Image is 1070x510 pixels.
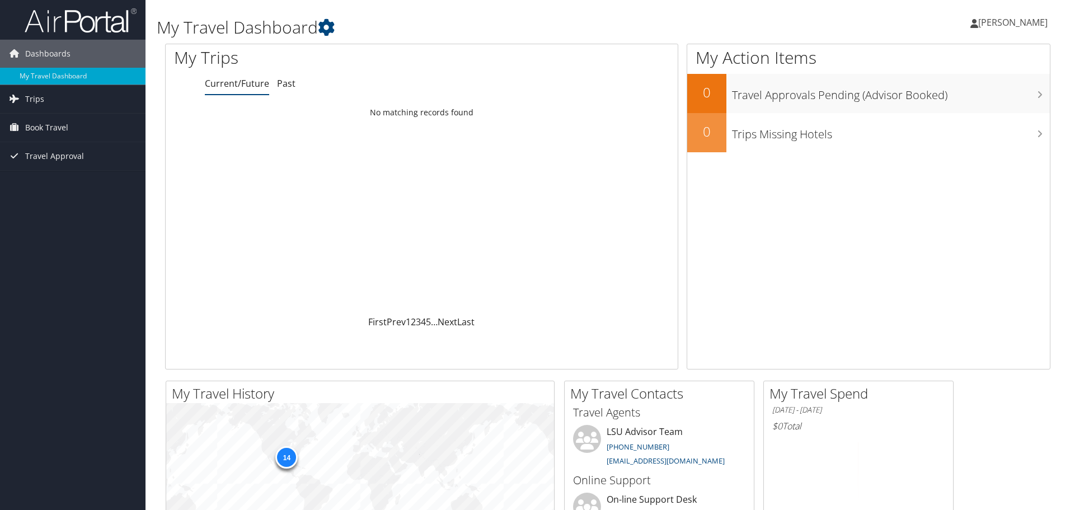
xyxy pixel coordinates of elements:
span: [PERSON_NAME] [978,16,1048,29]
a: 1 [406,316,411,328]
span: Travel Approval [25,142,84,170]
span: Book Travel [25,114,68,142]
h2: 0 [687,83,726,102]
h1: My Travel Dashboard [157,16,758,39]
a: First [368,316,387,328]
span: Dashboards [25,40,71,68]
h2: My Travel Spend [769,384,953,403]
h2: My Travel Contacts [570,384,754,403]
span: … [431,316,438,328]
h6: [DATE] - [DATE] [772,405,945,415]
h3: Travel Agents [573,405,745,420]
li: LSU Advisor Team [567,425,751,471]
a: Past [277,77,295,90]
a: Current/Future [205,77,269,90]
h3: Trips Missing Hotels [732,121,1050,142]
h2: My Travel History [172,384,554,403]
a: 0Trips Missing Hotels [687,113,1050,152]
h6: Total [772,420,945,432]
a: [PERSON_NAME] [970,6,1059,39]
h2: 0 [687,122,726,141]
span: $0 [772,420,782,432]
a: Prev [387,316,406,328]
img: airportal-logo.png [25,7,137,34]
a: Last [457,316,475,328]
h3: Online Support [573,472,745,488]
a: 0Travel Approvals Pending (Advisor Booked) [687,74,1050,113]
a: [EMAIL_ADDRESS][DOMAIN_NAME] [607,456,725,466]
a: 5 [426,316,431,328]
h3: Travel Approvals Pending (Advisor Booked) [732,82,1050,103]
a: [PHONE_NUMBER] [607,442,669,452]
a: 2 [411,316,416,328]
span: Trips [25,85,44,113]
a: Next [438,316,457,328]
h1: My Trips [174,46,456,69]
div: 14 [275,446,298,469]
h1: My Action Items [687,46,1050,69]
a: 4 [421,316,426,328]
td: No matching records found [166,102,678,123]
a: 3 [416,316,421,328]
